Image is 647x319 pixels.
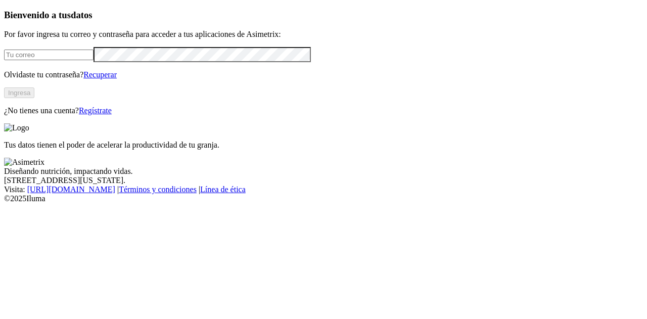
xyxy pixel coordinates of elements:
[4,185,643,194] div: Visita : | |
[4,167,643,176] div: Diseñando nutrición, impactando vidas.
[4,158,44,167] img: Asimetrix
[200,185,246,194] a: Línea de ética
[119,185,197,194] a: Términos y condiciones
[4,10,643,21] h3: Bienvenido a tus
[83,70,117,79] a: Recuperar
[4,106,643,115] p: ¿No tienes una cuenta?
[4,50,94,60] input: Tu correo
[27,185,115,194] a: [URL][DOMAIN_NAME]
[79,106,112,115] a: Regístrate
[4,87,34,98] button: Ingresa
[4,176,643,185] div: [STREET_ADDRESS][US_STATE].
[4,123,29,132] img: Logo
[4,141,643,150] p: Tus datos tienen el poder de acelerar la productividad de tu granja.
[4,70,643,79] p: Olvidaste tu contraseña?
[4,30,643,39] p: Por favor ingresa tu correo y contraseña para acceder a tus aplicaciones de Asimetrix:
[71,10,93,20] span: datos
[4,194,643,203] div: © 2025 Iluma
